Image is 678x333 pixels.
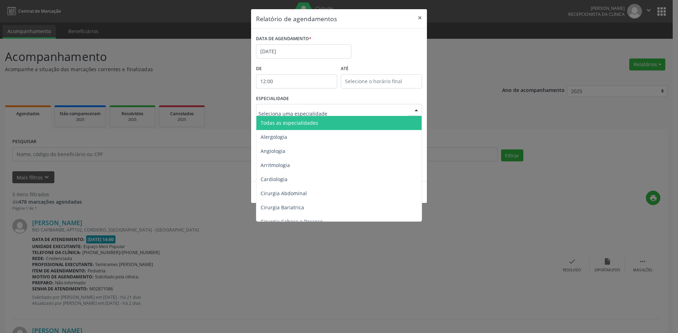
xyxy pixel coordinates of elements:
span: Arritmologia [261,162,290,168]
input: Seleciona uma especialidade [258,106,408,121]
button: Close [413,9,427,26]
span: Alergologia [261,134,287,140]
span: Todas as especialidades [261,119,318,126]
span: Angiologia [261,148,285,154]
label: ATÉ [341,63,422,74]
label: DATA DE AGENDAMENTO [256,33,311,44]
span: Cirurgia Cabeça e Pescoço [261,218,323,225]
input: Selecione uma data ou intervalo [256,44,351,58]
span: Cardiologia [261,176,287,183]
label: ESPECIALIDADE [256,93,289,104]
input: Selecione o horário final [341,74,422,88]
label: De [256,63,337,74]
span: Cirurgia Bariatrica [261,204,304,211]
span: Cirurgia Abdominal [261,190,307,197]
h5: Relatório de agendamentos [256,14,337,23]
input: Selecione o horário inicial [256,74,337,88]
